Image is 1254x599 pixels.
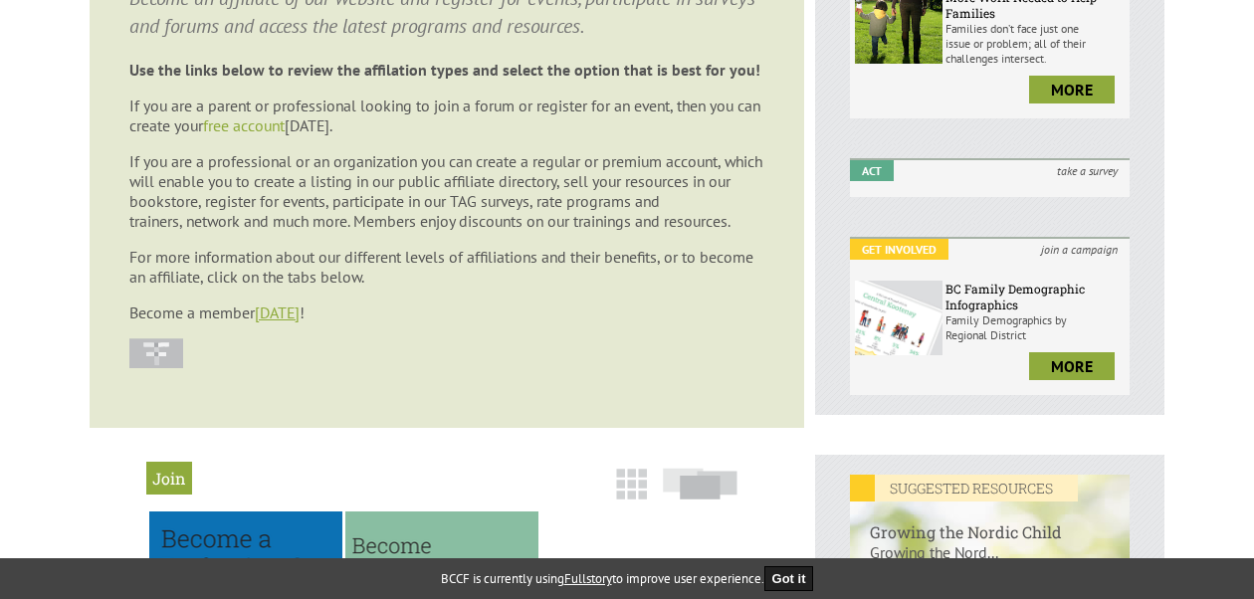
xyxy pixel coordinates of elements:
em: Get Involved [850,239,948,260]
a: Slide View [657,478,743,509]
strong: Use the links below to review the affilation types and select the option that is best for you! [129,60,760,80]
img: grid-icon.png [616,469,647,499]
h6: BC Family Demographic Infographics [945,281,1125,312]
a: free account [203,115,285,135]
img: slide-icon.png [663,468,737,499]
p: Become a member ! [129,302,764,322]
h2: Join [146,462,192,495]
i: join a campaign [1029,239,1130,260]
i: take a survey [1045,160,1130,181]
a: [DATE] [255,302,300,322]
a: Grid View [610,478,653,509]
span: If you are a professional or an organization you can create a regular or premium account, which w... [129,151,762,231]
p: Growing the Nord... [850,542,1130,582]
h6: Growing the Nordic Child [850,501,1130,542]
em: Act [850,160,894,181]
p: Families don’t face just one issue or problem; all of their challenges intersect. [945,21,1125,66]
button: Got it [764,566,814,591]
a: Fullstory [564,570,612,587]
em: SUGGESTED RESOURCES [850,475,1078,501]
p: Family Demographics by Regional District [945,312,1125,342]
p: For more information about our different levels of affiliations and their benefits, or to become ... [129,247,764,287]
a: more [1029,352,1115,380]
p: If you are a parent or professional looking to join a forum or register for an event, then you ca... [129,96,764,135]
a: more [1029,76,1115,103]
